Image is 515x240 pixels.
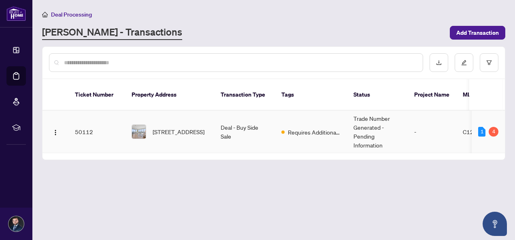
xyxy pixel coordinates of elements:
span: [STREET_ADDRESS] [153,127,204,136]
img: Logo [52,129,59,136]
th: Transaction Type [214,79,275,111]
button: download [430,53,448,72]
th: MLS # [456,79,505,111]
button: edit [455,53,473,72]
div: 1 [478,127,485,137]
th: Project Name [408,79,456,111]
span: Add Transaction [456,26,499,39]
div: 4 [489,127,498,137]
td: - [408,111,456,153]
button: filter [480,53,498,72]
button: Add Transaction [450,26,505,40]
button: Logo [49,125,62,138]
span: download [436,60,442,65]
span: C12270345 [463,128,496,135]
span: home [42,12,48,17]
td: Deal - Buy Side Sale [214,111,275,153]
a: [PERSON_NAME] - Transactions [42,25,182,40]
th: Property Address [125,79,214,111]
span: Requires Additional Docs [288,128,340,137]
th: Tags [275,79,347,111]
button: Open asap [483,212,507,236]
span: filter [486,60,492,65]
th: Ticket Number [68,79,125,111]
td: Trade Number Generated - Pending Information [347,111,408,153]
th: Status [347,79,408,111]
span: edit [461,60,467,65]
img: logo [6,6,26,21]
td: 50112 [68,111,125,153]
img: Profile Icon [9,216,24,232]
img: thumbnail-img [132,125,146,139]
span: Deal Processing [51,11,92,18]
